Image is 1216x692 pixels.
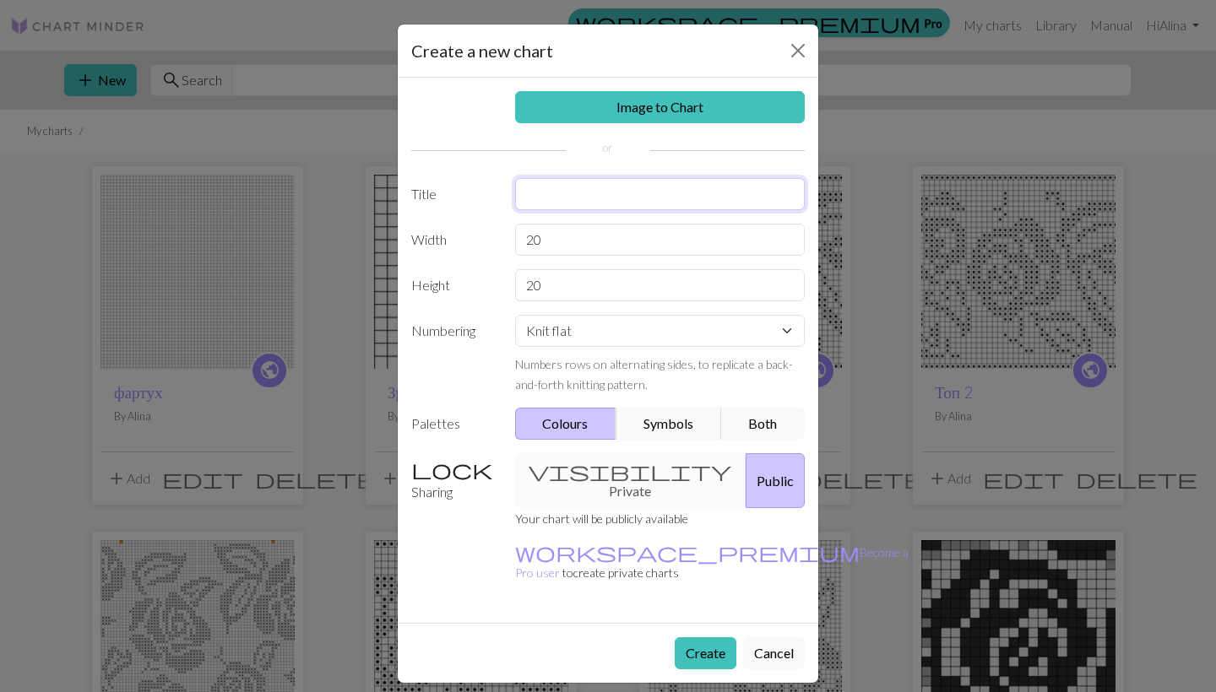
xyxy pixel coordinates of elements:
[401,315,505,394] label: Numbering
[401,178,505,210] label: Title
[401,408,505,440] label: Palettes
[515,540,860,564] span: workspace_premium
[401,224,505,256] label: Width
[401,453,505,508] label: Sharing
[721,408,806,440] button: Both
[401,269,505,301] label: Height
[515,91,806,123] a: Image to Chart
[616,408,722,440] button: Symbols
[784,37,812,64] button: Close
[411,38,553,63] h5: Create a new chart
[515,545,909,580] small: to create private charts
[515,357,793,392] small: Numbers rows on alternating sides, to replicate a back-and-forth knitting pattern.
[515,408,617,440] button: Colours
[675,637,736,669] button: Create
[746,453,805,508] button: Public
[515,511,688,526] small: Your chart will be publicly available
[515,545,909,580] a: Become a Pro user
[743,637,805,669] button: Cancel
